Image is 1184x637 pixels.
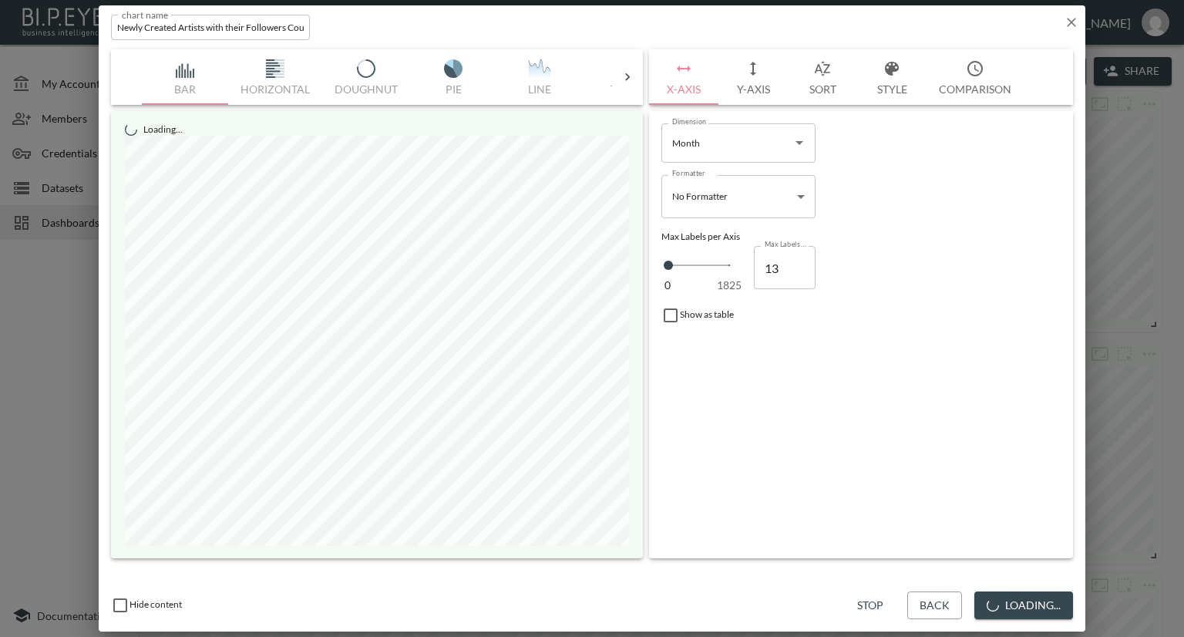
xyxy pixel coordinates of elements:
input: chart name [111,15,310,40]
span: Enable this to display a 'Coming Soon' message when the chart is viewed in an embedded dashboard. [111,598,182,610]
button: Y-Axis [718,49,788,105]
button: X-Axis [649,49,718,105]
button: Style [857,49,927,105]
div: Show as table [655,300,1067,331]
span: No Formatter [672,190,728,202]
label: chart name [122,8,169,21]
div: Disabled while loading [142,49,612,105]
button: Loading... [974,591,1073,620]
label: Dimension [672,116,707,126]
span: 1825 [717,278,742,293]
div: Max Labels per Axis [661,231,1061,242]
input: Dimension [668,130,785,155]
div: Loading... [125,117,629,136]
button: Sort [788,49,857,105]
button: Comparison [927,49,1024,105]
label: Max Labels per Axis [765,239,808,249]
label: Formatter [672,168,705,178]
button: Open [789,132,810,153]
span: 0 [664,278,671,293]
button: Back [907,591,962,620]
button: Stop [846,591,895,620]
